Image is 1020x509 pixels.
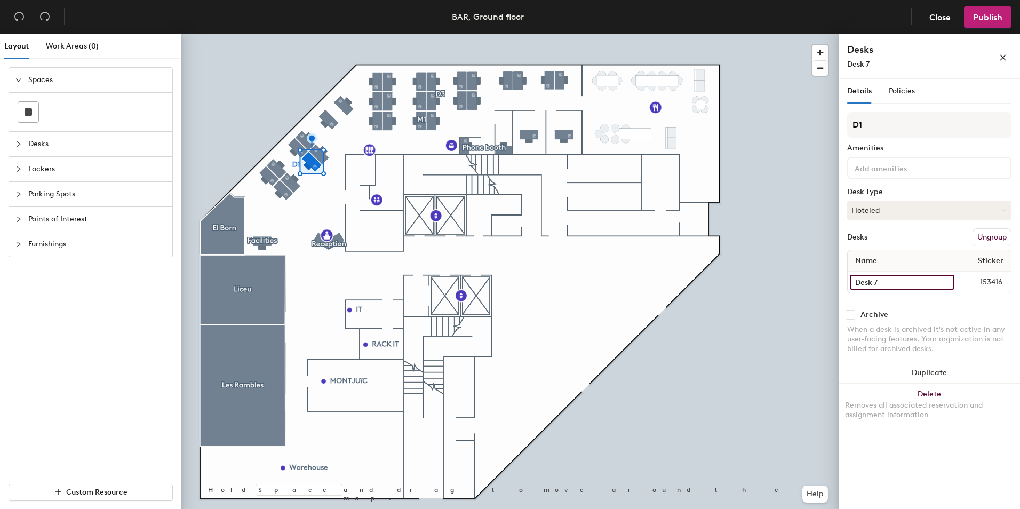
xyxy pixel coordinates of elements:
[999,54,1007,61] span: close
[15,77,22,83] span: expanded
[9,6,30,28] button: Undo (⌘ + Z)
[847,86,872,96] span: Details
[839,384,1020,431] button: DeleteRemoves all associated reservation and assignment information
[28,68,166,92] span: Spaces
[847,60,870,69] span: Desk 7
[15,166,22,172] span: collapsed
[15,216,22,222] span: collapsed
[9,484,173,501] button: Custom Resource
[15,141,22,147] span: collapsed
[954,276,1009,288] span: 153416
[845,401,1014,420] div: Removes all associated reservation and assignment information
[4,42,29,51] span: Layout
[802,486,828,503] button: Help
[850,275,954,290] input: Unnamed desk
[973,251,1009,271] span: Sticker
[929,12,951,22] span: Close
[850,251,882,271] span: Name
[34,6,55,28] button: Redo (⌘ + ⇧ + Z)
[860,311,888,319] div: Archive
[839,362,1020,384] button: Duplicate
[66,488,127,497] span: Custom Resource
[28,182,166,206] span: Parking Spots
[15,241,22,248] span: collapsed
[847,233,867,242] div: Desks
[46,42,99,51] span: Work Areas (0)
[847,43,965,57] h4: Desks
[15,191,22,197] span: collapsed
[28,157,166,181] span: Lockers
[28,232,166,257] span: Furnishings
[847,325,1011,354] div: When a desk is archived it's not active in any user-facing features. Your organization is not bil...
[920,6,960,28] button: Close
[973,228,1011,246] button: Ungroup
[28,132,166,156] span: Desks
[452,10,524,23] div: BAR, Ground floor
[964,6,1011,28] button: Publish
[847,144,1011,153] div: Amenities
[847,188,1011,196] div: Desk Type
[14,11,25,22] span: undo
[852,161,949,174] input: Add amenities
[28,207,166,232] span: Points of Interest
[973,12,1002,22] span: Publish
[847,201,1011,220] button: Hoteled
[889,86,915,96] span: Policies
